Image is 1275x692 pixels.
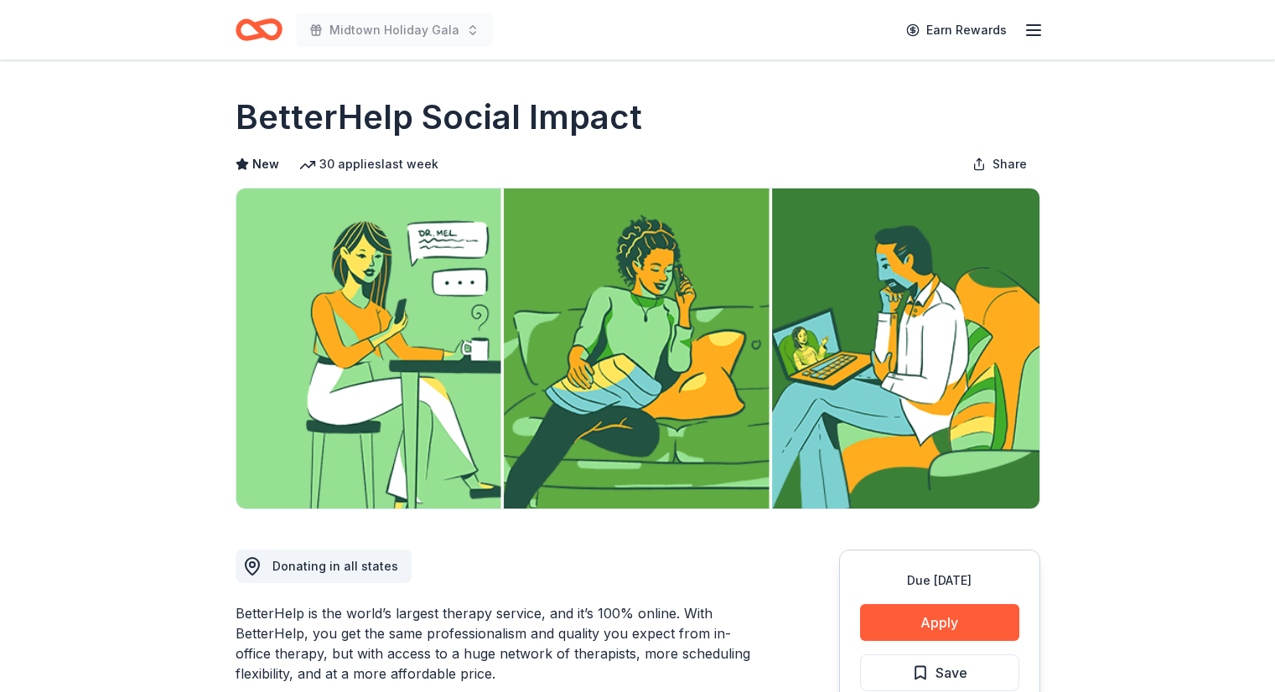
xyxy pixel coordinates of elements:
span: Share [993,154,1027,174]
button: Save [860,654,1019,691]
a: Home [236,10,282,49]
button: Midtown Holiday Gala [296,13,493,47]
span: Save [936,662,967,684]
div: 30 applies last week [299,154,438,174]
span: Donating in all states [272,559,398,573]
button: Apply [860,604,1019,641]
h1: BetterHelp Social Impact [236,94,642,141]
a: Earn Rewards [896,15,1017,45]
img: Image for BetterHelp Social Impact [236,188,1039,509]
span: Midtown Holiday Gala [329,20,459,40]
button: Share [959,147,1040,181]
span: New [252,154,279,174]
div: BetterHelp is the world’s largest therapy service, and it’s 100% online. With BetterHelp, you get... [236,603,759,684]
div: Due [DATE] [860,571,1019,591]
